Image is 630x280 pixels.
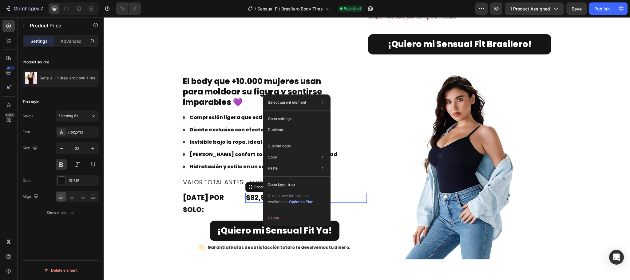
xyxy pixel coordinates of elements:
p: Select parent element [268,100,306,105]
p: [DATE] POR SOLO: [79,174,139,199]
p: Custom code [268,143,291,149]
div: 151515 [68,178,97,184]
span: / [255,6,256,12]
p: Advanced [61,38,81,44]
div: Color [22,178,32,183]
p: Duplicate [268,127,284,133]
p: ¡Quiero mi Sensual Fit Ya! [113,206,228,221]
strong: [PERSON_NAME] confort todo el día, cero incomodidad [86,134,234,141]
p: 7 [40,5,43,12]
span: Heading 6* [58,113,78,119]
div: Beta [5,113,15,118]
span: 1 product assigned [510,6,550,12]
div: Poppins [68,130,97,135]
button: Delete [265,213,328,224]
p: Valor total ANTES: [79,159,141,170]
div: Product source [22,59,49,65]
strong: Hidratación y estilo en un solo paso [86,146,180,153]
button: 1 product assigned [505,2,564,15]
strong: Invisible bajo la ropa, ideal interior o exterior [86,121,207,128]
div: Product Price [149,167,176,173]
p: Product Price [30,22,82,29]
div: $92,900 COP [142,176,263,186]
span: Sensual Fit Brasilero Body Tiras [257,6,323,12]
div: Text style [22,99,39,105]
button: Optimize Plan [289,199,314,205]
span: Available in [268,199,287,204]
img: gempages_563996321455801355-022c6f77-196c-4753-83b1-91a6b8c32f57.jpg [263,58,448,242]
p: 15 días de satisfacción total o te devolvemos tu dinero. [104,227,247,234]
button: Heading 6* [56,110,99,122]
p: Copy [268,154,277,160]
div: Size [22,144,39,152]
a: ¡Quiero mi Sensual Fit Ya! [106,203,236,224]
strong: Garantía [104,227,125,233]
button: Show more [22,207,99,218]
div: Font [22,129,30,135]
p: Open layer tree [268,182,295,187]
div: Align [22,193,40,201]
div: Delete element [44,267,77,274]
strong: ¡Quiero mi Sensual Fit Brasilero! [284,21,428,33]
strong: El body que +10.000 mujeres usan [79,58,217,70]
div: Open Intercom Messenger [609,250,624,265]
div: Undo/Redo [116,2,141,15]
div: 450 [6,66,15,70]
div: Styles [22,113,33,119]
button: Save [566,2,587,15]
p: Settings [30,38,48,44]
div: Publish [594,6,610,12]
button: 7 [2,2,46,15]
strong: Diseño exclusivo con efecto realce brasileño [86,109,205,116]
div: Show more [46,210,75,216]
span: Published [344,6,361,11]
p: Open settings [268,116,291,122]
span: Save [572,6,582,11]
iframe: Design area [104,17,630,280]
button: Delete element [22,266,99,275]
p: Create new interaction [268,193,314,199]
button: Publish [589,2,615,15]
p: Compresión ligera que estiliza sin apretar [86,97,234,104]
img: product feature img [25,72,37,84]
p: Paste [268,166,278,171]
p: No compare price [146,163,176,167]
strong: para moldear su figura y sentirse imparables 💜 [79,69,219,90]
p: Sensual Fit Brasilero Body Tiras [40,76,95,80]
div: Optimize Plan [289,199,313,205]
